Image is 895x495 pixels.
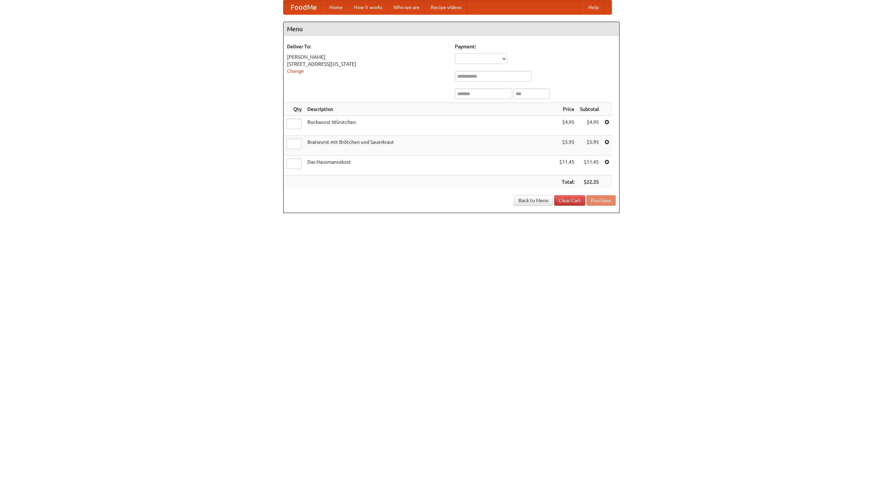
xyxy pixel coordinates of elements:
[305,116,557,136] td: Bockwurst Würstchen
[557,103,577,116] th: Price
[577,116,602,136] td: $4.95
[577,156,602,176] td: $11.45
[577,176,602,189] th: $22.35
[287,61,448,68] div: [STREET_ADDRESS][US_STATE]
[557,136,577,156] td: $5.95
[577,136,602,156] td: $5.95
[287,43,448,50] h5: Deliver To:
[305,136,557,156] td: Bratwurst mit Brötchen und Sauerkraut
[305,156,557,176] td: Das Hausmannskost
[305,103,557,116] th: Description
[388,0,425,14] a: Who we are
[455,43,616,50] h5: Payment:
[586,195,616,206] button: Purchase
[284,22,619,36] h4: Menu
[324,0,348,14] a: Home
[557,116,577,136] td: $4.95
[287,68,304,74] a: Change
[514,195,553,206] a: Back to Menu
[287,54,448,61] div: [PERSON_NAME]
[348,0,388,14] a: How it works
[554,195,585,206] a: Clear Cart
[583,0,604,14] a: Help
[284,103,305,116] th: Qty
[577,103,602,116] th: Subtotal
[284,0,324,14] a: FoodMe
[425,0,467,14] a: Recipe videos
[557,176,577,189] th: Total:
[557,156,577,176] td: $11.45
